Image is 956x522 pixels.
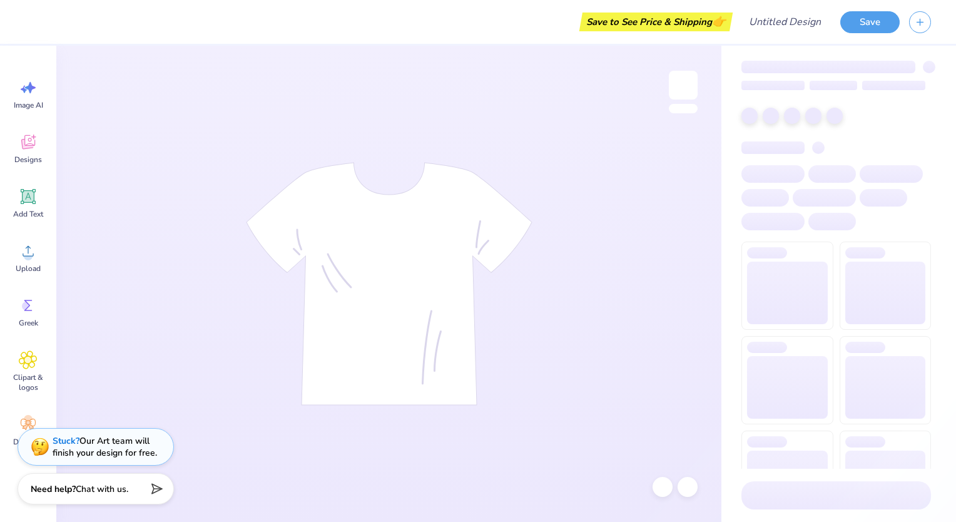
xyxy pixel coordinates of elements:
img: tee-skeleton.svg [246,162,532,406]
span: Decorate [13,437,43,447]
span: Upload [16,264,41,274]
span: Add Text [13,209,43,219]
span: Greek [19,318,38,328]
span: 👉 [712,14,726,29]
span: Clipart & logos [8,372,49,392]
input: Untitled Design [739,9,831,34]
span: Image AI [14,100,43,110]
span: Chat with us. [76,483,128,495]
span: Designs [14,155,42,165]
button: Save [840,11,900,33]
div: Our Art team will finish your design for free. [53,435,157,459]
strong: Stuck? [53,435,79,447]
div: Save to See Price & Shipping [582,13,730,31]
strong: Need help? [31,483,76,495]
